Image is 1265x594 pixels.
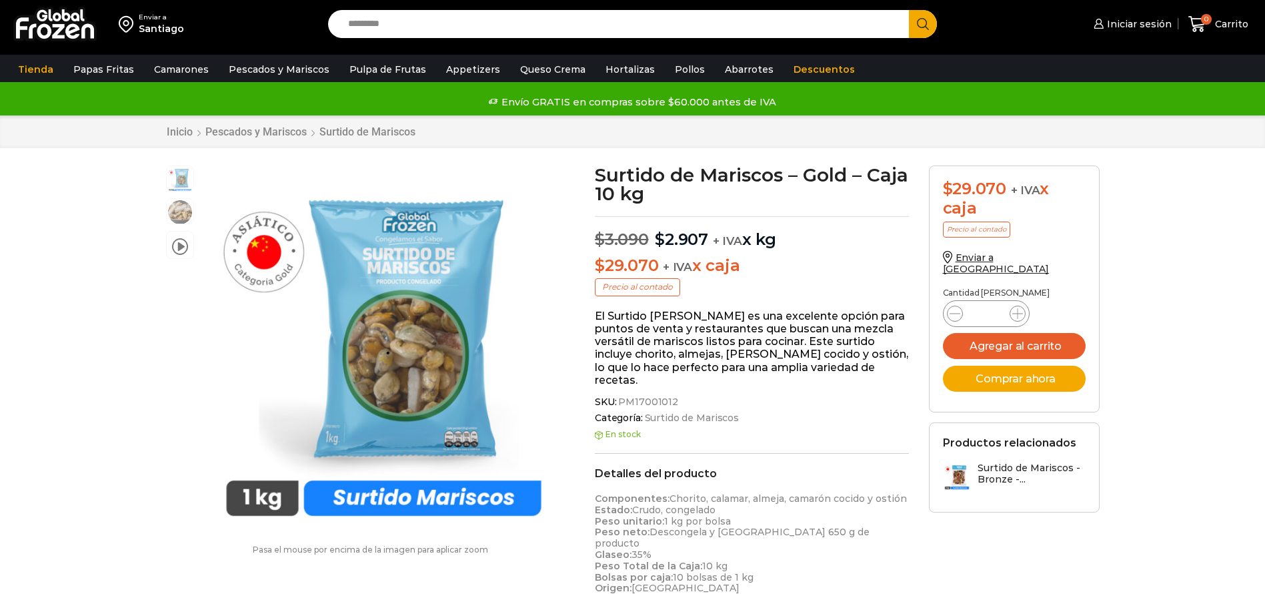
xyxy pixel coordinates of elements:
[595,230,605,249] span: $
[67,57,141,82] a: Papas Fritas
[139,13,184,22] div: Enviar a
[595,166,909,203] h1: Surtido de Mariscos – Gold – Caja 10 kg
[943,179,1006,198] bdi: 29.070
[616,396,678,408] span: PM17001012
[595,430,909,439] p: En stock
[595,310,909,386] p: El Surtido [PERSON_NAME] es una excelente opción para puntos de venta y restaurantes que buscan u...
[595,256,605,275] span: $
[595,504,632,516] strong: Estado:
[943,463,1086,491] a: Surtido de Mariscos - Bronze -...
[595,412,909,424] span: Categoría:
[167,199,193,226] span: surtido de marisco gold
[222,57,336,82] a: Pescados y Mariscos
[119,13,139,35] img: address-field-icon.svg
[974,304,999,323] input: Product quantity
[599,57,662,82] a: Hortalizas
[595,493,670,505] strong: Componentes:
[1185,9,1252,40] a: 0 Carrito
[655,230,665,249] span: $
[166,545,575,555] p: Pasa el mouse por encima de la imagen para aplicar zoom
[663,260,692,274] span: + IVA
[343,57,433,82] a: Pulpa de Frutas
[1201,14,1212,25] span: 0
[943,222,1010,238] p: Precio al contado
[595,515,664,527] strong: Peso unitario:
[655,230,708,249] bdi: 2.907
[201,166,567,532] div: 1 / 3
[513,57,592,82] a: Queso Crema
[595,467,909,480] h2: Detalles del producto
[139,22,184,35] div: Santiago
[643,412,739,424] a: Surtido de Mariscos
[943,436,1076,449] h2: Productos relacionados
[205,125,307,138] a: Pescados y Mariscos
[713,234,742,248] span: + IVA
[166,125,416,138] nav: Breadcrumb
[147,57,215,82] a: Camarones
[1104,17,1172,31] span: Iniciar sesión
[595,526,650,538] strong: Peso neto:
[595,571,673,583] strong: Bolsas por caja:
[167,166,193,193] span: surtido-gold
[595,278,680,296] p: Precio al contado
[718,57,780,82] a: Abarrotes
[595,582,631,594] strong: Origen:
[595,230,649,249] bdi: 3.090
[943,180,1086,218] div: x caja
[166,125,193,138] a: Inicio
[943,288,1086,298] p: Cantidad [PERSON_NAME]
[319,125,416,138] a: Surtido de Mariscos
[595,256,909,276] p: x caja
[943,252,1050,275] a: Enviar a [GEOGRAPHIC_DATA]
[1090,11,1172,37] a: Iniciar sesión
[943,366,1086,392] button: Comprar ahora
[1212,17,1248,31] span: Carrito
[595,560,702,572] strong: Peso Total de la Caja:
[787,57,862,82] a: Descuentos
[978,463,1086,485] h3: Surtido de Mariscos - Bronze -...
[595,396,909,408] span: SKU:
[439,57,507,82] a: Appetizers
[943,179,953,198] span: $
[11,57,60,82] a: Tienda
[668,57,712,82] a: Pollos
[595,549,631,561] strong: Glaseo:
[1011,184,1040,197] span: + IVA
[943,333,1086,359] button: Agregar al carrito
[595,216,909,250] p: x kg
[595,256,658,275] bdi: 29.070
[909,10,937,38] button: Search button
[201,166,567,532] img: surtido-gold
